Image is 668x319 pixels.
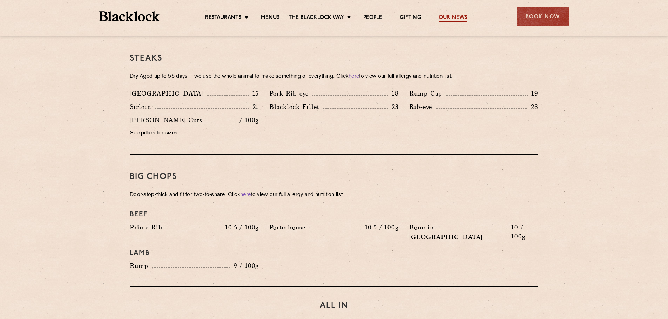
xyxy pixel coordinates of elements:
[130,210,538,219] h4: Beef
[130,72,538,82] p: Dry Aged up to 55 days − we use the whole animal to make something of everything. Click to view o...
[528,89,538,98] p: 19
[130,102,155,112] p: Sirloin
[508,223,538,241] p: 10 / 100g
[363,14,382,22] a: People
[230,261,259,270] p: 9 / 100g
[130,222,166,232] p: Prime Rib
[249,89,259,98] p: 15
[249,102,259,111] p: 21
[527,102,538,111] p: 28
[130,115,206,125] p: [PERSON_NAME] Cuts
[517,7,569,26] div: Book Now
[289,14,344,22] a: The Blacklock Way
[130,172,538,181] h3: Big Chops
[388,89,399,98] p: 18
[130,261,152,271] p: Rump
[261,14,280,22] a: Menus
[130,190,538,200] p: Door-stop-thick and fit for two-to-share. Click to view our full allergy and nutrition list.
[236,116,259,125] p: / 100g
[130,89,207,98] p: [GEOGRAPHIC_DATA]
[205,14,242,22] a: Restaurants
[349,74,359,79] a: here
[409,102,436,112] p: Rib-eye
[269,89,312,98] p: Pork Rib-eye
[99,11,160,21] img: BL_Textured_Logo-footer-cropped.svg
[362,223,399,232] p: 10.5 / 100g
[269,102,323,112] p: Blacklock Fillet
[409,222,507,242] p: Bone in [GEOGRAPHIC_DATA]
[130,249,538,257] h4: Lamb
[439,14,468,22] a: Our News
[130,129,259,138] p: See pillars for sizes
[144,301,524,310] h3: All In
[388,102,399,111] p: 23
[269,222,309,232] p: Porterhouse
[240,192,251,197] a: here
[409,89,446,98] p: Rump Cap
[222,223,259,232] p: 10.5 / 100g
[130,54,538,63] h3: Steaks
[400,14,421,22] a: Gifting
